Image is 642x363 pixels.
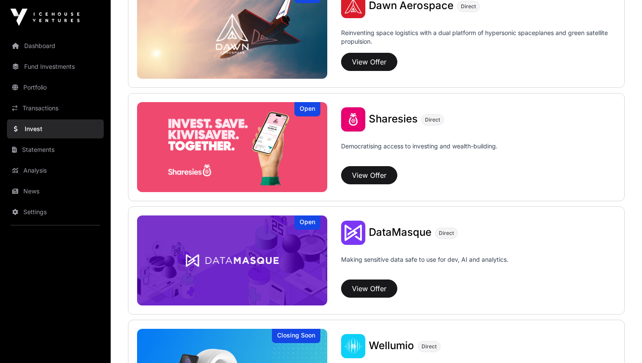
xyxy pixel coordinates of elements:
iframe: Chat Widget [599,321,642,363]
a: Settings [7,202,104,222]
span: Wellumio [369,339,414,352]
a: Dawn Aerospace [369,0,454,12]
a: Analysis [7,161,104,180]
div: Open [294,215,320,230]
img: Wellumio [341,334,365,358]
div: Closing Soon [272,329,320,343]
a: DataMasqueOpen [137,215,327,305]
a: SharesiesOpen [137,102,327,192]
button: View Offer [341,53,397,71]
span: Direct [461,3,476,10]
a: Statements [7,140,104,159]
p: Making sensitive data safe to use for dev, AI and analytics. [341,255,508,276]
a: Invest [7,119,104,138]
a: DataMasque [369,227,431,238]
button: View Offer [341,279,397,298]
a: News [7,182,104,201]
span: DataMasque [369,226,431,238]
img: Sharesies [137,102,327,192]
span: Direct [422,343,437,350]
span: Sharesies [369,112,418,125]
div: Open [294,102,320,116]
span: Direct [425,116,440,123]
a: Sharesies [369,114,418,125]
a: Transactions [7,99,104,118]
img: DataMasque [341,221,365,245]
p: Reinventing space logistics with a dual platform of hypersonic spaceplanes and green satellite pr... [341,29,616,49]
button: View Offer [341,166,397,184]
span: Direct [439,230,454,237]
a: Wellumio [369,341,414,352]
p: Democratising access to investing and wealth-building. [341,142,498,163]
img: DataMasque [137,215,327,305]
img: Sharesies [341,107,365,132]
